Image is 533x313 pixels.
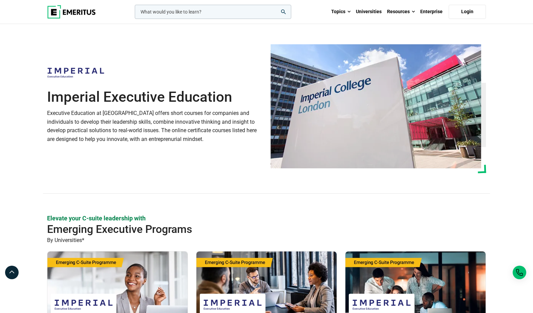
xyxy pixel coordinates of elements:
[54,297,113,312] img: Imperial Executive Education
[352,297,411,312] img: Imperial Executive Education
[271,44,481,168] img: Imperial Executive Education
[47,222,442,236] h2: Emerging Executive Programs
[47,109,262,143] p: Executive Education at [GEOGRAPHIC_DATA] offers short courses for companies and individuals to de...
[47,236,486,245] p: By Universities*
[47,89,262,105] h1: Imperial Executive Education
[47,65,105,80] img: Imperial Executive Education
[135,5,291,19] input: woocommerce-product-search-field-0
[47,214,486,222] p: Elevate your C-suite leadership with
[203,297,262,312] img: Imperial Executive Education
[449,5,486,19] a: Login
